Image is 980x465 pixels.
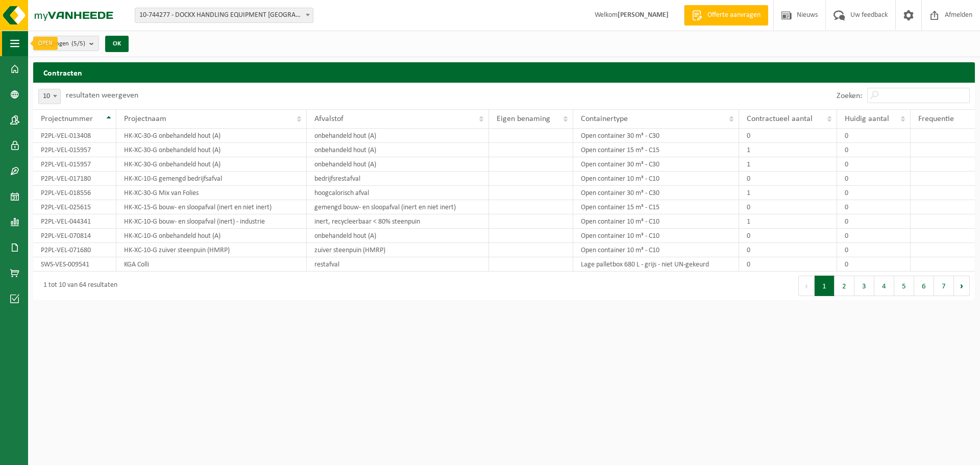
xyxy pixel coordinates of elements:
[954,276,970,296] button: Next
[739,200,837,214] td: 0
[573,143,739,157] td: Open container 15 m³ - C15
[837,143,911,157] td: 0
[573,186,739,200] td: Open container 30 m³ - C30
[684,5,768,26] a: Offerte aanvragen
[854,276,874,296] button: 3
[33,172,116,186] td: P2PL-VEL-017180
[33,36,99,51] button: Vestigingen(5/5)
[739,214,837,229] td: 1
[618,11,669,19] strong: [PERSON_NAME]
[66,91,138,100] label: resultaten weergeven
[116,214,307,229] td: HK-XC-10-G bouw- en sloopafval (inert) - industrie
[307,229,489,243] td: onbehandeld hout (A)
[307,214,489,229] td: inert, recycleerbaar < 80% steenpuin
[116,200,307,214] td: HK-XC-15-G bouw- en sloopafval (inert en niet inert)
[124,115,166,123] span: Projectnaam
[573,200,739,214] td: Open container 15 m³ - C15
[307,200,489,214] td: gemengd bouw- en sloopafval (inert en niet inert)
[835,276,854,296] button: 2
[38,89,61,104] span: 10
[135,8,313,23] span: 10-744277 - DOCKX HANDLING EQUIPMENT NV - ANTWERPEN
[837,243,911,257] td: 0
[739,129,837,143] td: 0
[837,186,911,200] td: 0
[837,92,862,100] label: Zoeken:
[307,243,489,257] td: zuiver steenpuin (HMRP)
[116,257,307,272] td: KGA Colli
[739,172,837,186] td: 0
[33,229,116,243] td: P2PL-VEL-070814
[705,10,763,20] span: Offerte aanvragen
[837,257,911,272] td: 0
[837,200,911,214] td: 0
[573,129,739,143] td: Open container 30 m³ - C30
[307,157,489,172] td: onbehandeld hout (A)
[33,186,116,200] td: P2PL-VEL-018556
[573,229,739,243] td: Open container 10 m³ - C10
[739,157,837,172] td: 1
[739,257,837,272] td: 0
[307,143,489,157] td: onbehandeld hout (A)
[116,186,307,200] td: HK-XC-30-G Mix van Folies
[105,36,129,52] button: OK
[497,115,550,123] span: Eigen benaming
[39,36,85,52] span: Vestigingen
[837,172,911,186] td: 0
[573,157,739,172] td: Open container 30 m³ - C30
[33,243,116,257] td: P2PL-VEL-071680
[33,157,116,172] td: P2PL-VEL-015957
[573,257,739,272] td: Lage palletbox 680 L - grijs - niet UN-gekeurd
[116,172,307,186] td: HK-XC-10-G gemengd bedrijfsafval
[739,243,837,257] td: 0
[837,214,911,229] td: 0
[739,229,837,243] td: 0
[837,157,911,172] td: 0
[116,143,307,157] td: HK-XC-30-G onbehandeld hout (A)
[33,214,116,229] td: P2PL-VEL-044341
[573,214,739,229] td: Open container 10 m³ - C10
[314,115,344,123] span: Afvalstof
[837,229,911,243] td: 0
[39,89,60,104] span: 10
[116,243,307,257] td: HK-XC-10-G zuiver steenpuin (HMRP)
[581,115,628,123] span: Containertype
[307,129,489,143] td: onbehandeld hout (A)
[41,115,93,123] span: Projectnummer
[307,186,489,200] td: hoogcalorisch afval
[739,186,837,200] td: 1
[71,40,85,47] count: (5/5)
[894,276,914,296] button: 5
[934,276,954,296] button: 7
[747,115,813,123] span: Contractueel aantal
[116,129,307,143] td: HK-XC-30-G onbehandeld hout (A)
[739,143,837,157] td: 1
[116,229,307,243] td: HK-XC-10-G onbehandeld hout (A)
[38,277,117,295] div: 1 tot 10 van 64 resultaten
[135,8,313,22] span: 10-744277 - DOCKX HANDLING EQUIPMENT NV - ANTWERPEN
[33,143,116,157] td: P2PL-VEL-015957
[874,276,894,296] button: 4
[307,257,489,272] td: restafval
[918,115,954,123] span: Frequentie
[815,276,835,296] button: 1
[837,129,911,143] td: 0
[307,172,489,186] td: bedrijfsrestafval
[33,257,116,272] td: SWS-VES-009541
[914,276,934,296] button: 6
[573,172,739,186] td: Open container 10 m³ - C10
[116,157,307,172] td: HK-XC-30-G onbehandeld hout (A)
[573,243,739,257] td: Open container 10 m³ - C10
[33,62,975,82] h2: Contracten
[33,129,116,143] td: P2PL-VEL-013408
[798,276,815,296] button: Previous
[33,200,116,214] td: P2PL-VEL-025615
[845,115,889,123] span: Huidig aantal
